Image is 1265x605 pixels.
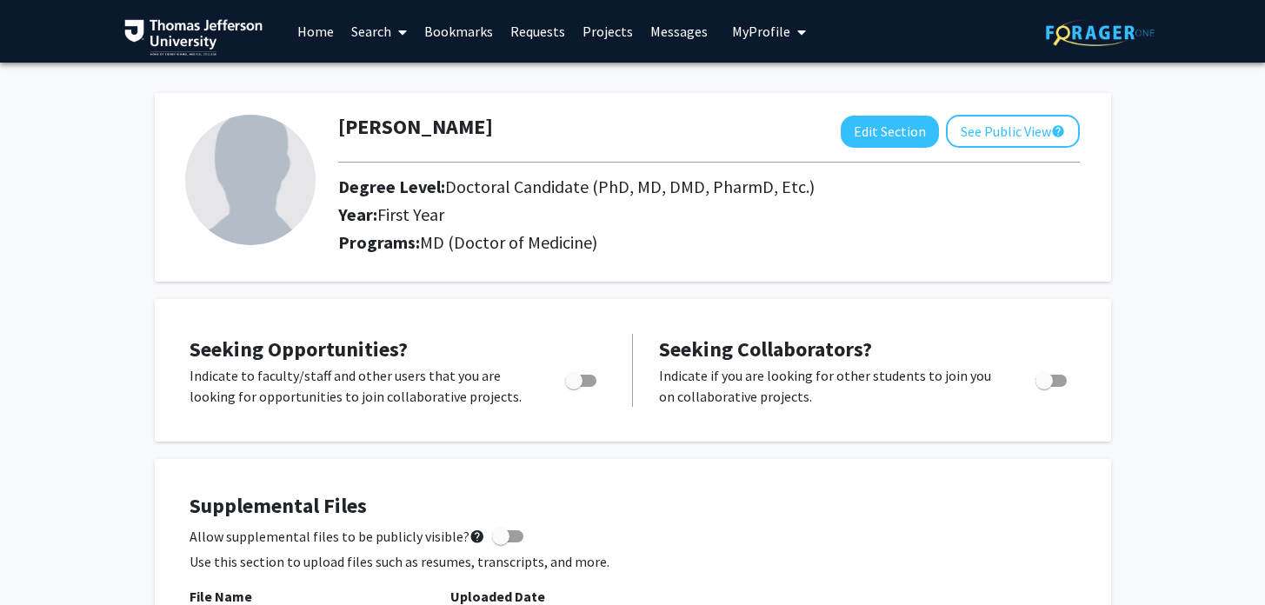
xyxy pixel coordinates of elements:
b: Uploaded Date [450,588,545,605]
a: Projects [574,1,642,62]
h2: Programs: [338,232,1080,253]
h1: [PERSON_NAME] [338,115,493,140]
span: Allow supplemental files to be publicly visible? [190,526,485,547]
span: My Profile [732,23,790,40]
h2: Degree Level: [338,176,947,197]
a: Messages [642,1,716,62]
h2: Year: [338,204,947,225]
div: Toggle [558,365,606,391]
span: Doctoral Candidate (PhD, MD, DMD, PharmD, Etc.) [445,176,815,197]
img: ForagerOne Logo [1046,19,1155,46]
p: Indicate to faculty/staff and other users that you are looking for opportunities to join collabor... [190,365,532,407]
h4: Supplemental Files [190,494,1076,519]
a: Search [343,1,416,62]
p: Indicate if you are looking for other students to join you on collaborative projects. [659,365,1002,407]
div: Toggle [1029,365,1076,391]
a: Bookmarks [416,1,502,62]
button: Edit Section [841,116,939,148]
p: Use this section to upload files such as resumes, transcripts, and more. [190,551,1076,572]
iframe: Chat [13,527,74,592]
a: Requests [502,1,574,62]
button: See Public View [946,115,1080,148]
span: First Year [377,203,444,225]
b: File Name [190,588,252,605]
mat-icon: help [469,526,485,547]
span: Seeking Opportunities? [190,336,408,362]
img: Profile Picture [185,115,316,245]
img: Thomas Jefferson University Logo [124,19,263,56]
span: MD (Doctor of Medicine) [420,231,597,253]
a: Home [289,1,343,62]
span: Seeking Collaborators? [659,336,872,362]
mat-icon: help [1051,121,1065,142]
